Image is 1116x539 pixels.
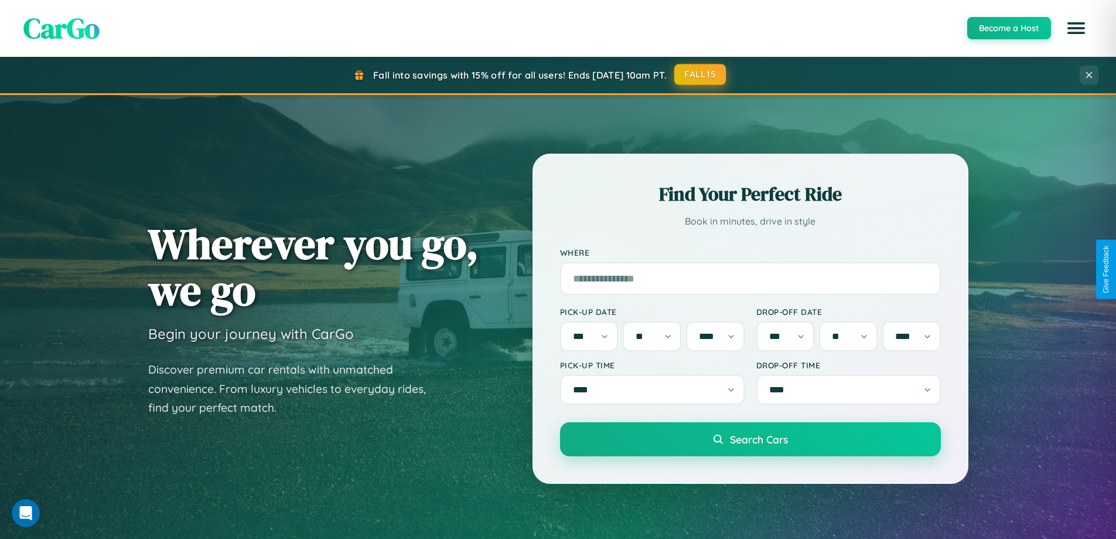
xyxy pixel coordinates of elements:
[560,307,745,317] label: Pick-up Date
[674,64,726,85] button: FALL15
[148,221,479,313] h1: Wherever you go, we go
[148,360,441,418] p: Discover premium car rentals with unmatched convenience. From luxury vehicles to everyday rides, ...
[1060,12,1093,45] button: Open menu
[560,213,941,230] p: Book in minutes, drive in style
[756,360,941,370] label: Drop-off Time
[12,499,40,527] iframe: Intercom live chat
[373,69,667,81] span: Fall into savings with 15% off for all users! Ends [DATE] 10am PT.
[560,422,941,456] button: Search Cars
[756,307,941,317] label: Drop-off Date
[23,9,100,48] span: CarGo
[560,248,941,257] label: Where
[967,17,1051,39] button: Become a Host
[148,325,354,343] h3: Begin your journey with CarGo
[1102,246,1110,293] div: Give Feedback
[730,433,788,446] span: Search Cars
[560,360,745,370] label: Pick-up Time
[560,181,941,207] h2: Find Your Perfect Ride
